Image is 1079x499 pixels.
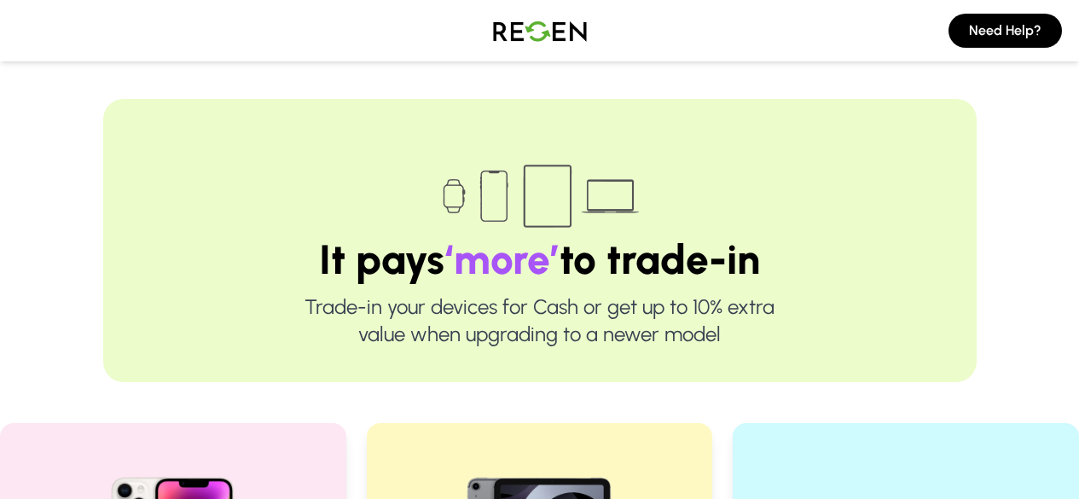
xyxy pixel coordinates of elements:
p: Trade-in your devices for Cash or get up to 10% extra value when upgrading to a newer model [158,293,922,348]
h1: It pays to trade-in [158,239,922,280]
img: Logo [480,7,600,55]
span: ‘more’ [444,235,560,284]
img: Trade-in devices [433,154,647,239]
button: Need Help? [948,14,1062,48]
